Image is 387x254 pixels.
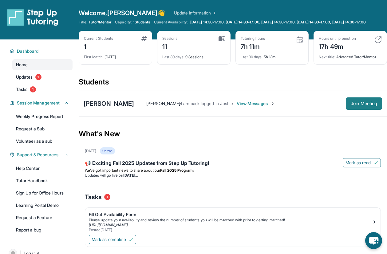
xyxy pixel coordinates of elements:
span: First Match : [84,55,104,59]
a: Tasks1 [12,84,73,95]
a: Request a Feature [12,212,73,223]
strong: Fall 2025 Program: [160,168,194,173]
img: Mark as read [373,160,378,165]
img: card [374,36,382,43]
div: [DATE] [84,51,147,59]
span: Welcome, [PERSON_NAME] 👋 [79,9,165,17]
img: card [141,36,147,41]
span: Mark as complete [92,236,126,243]
div: Students [79,77,387,91]
span: Last 30 days : [241,55,263,59]
a: Request a Sub [12,123,73,134]
div: Unread [100,147,115,154]
img: Chevron Right [211,10,217,16]
span: Last 30 days : [162,55,184,59]
span: Current Availability: [154,20,188,25]
span: View Messages [237,100,275,107]
a: Tutor Handbook [12,175,73,186]
a: Help Center [12,163,73,174]
span: Mark as read [346,160,371,166]
div: Sessions [162,36,178,41]
a: Volunteer as a sub [12,136,73,147]
span: 1 [35,74,41,80]
span: 1 Students [133,20,150,25]
span: 1 [30,86,36,92]
span: Support & Resources [17,152,58,158]
div: Tutoring hours [241,36,265,41]
button: Join Meeting [346,97,382,110]
div: Advanced Tutor/Mentor [319,51,382,59]
span: Dashboard [17,48,39,54]
span: [PERSON_NAME] : [146,101,181,106]
img: Mark as complete [128,237,133,242]
span: Tasks [16,86,27,92]
div: Fill Out Availability Form [89,211,372,218]
span: Home [16,62,28,68]
button: Support & Resources [14,152,69,158]
a: Updates1 [12,72,73,83]
span: Capacity: [115,20,132,25]
div: 📢 Exciting Fall 2025 Updates from Step Up Tutoring! [85,159,381,168]
a: [URL][DOMAIN_NAME].. [89,223,130,227]
button: Session Management [14,100,69,106]
div: 17h 49m [319,41,356,51]
li: Updates will go live on [85,173,381,178]
a: Update Information [174,10,217,16]
img: card [296,36,303,43]
span: Title: [79,20,87,25]
a: Sign Up for Office Hours [12,187,73,199]
button: chat-button [365,232,382,249]
a: Learning Portal Demo [12,200,73,211]
span: [DATE] 14:30-17:00, [DATE] 14:30-17:00, [DATE] 14:30-17:00, [DATE] 14:30-17:00, [DATE] 14:30-17:00 [190,20,366,25]
span: Tutor/Mentor [89,20,111,25]
button: Dashboard [14,48,69,54]
div: Hours until promotion [319,36,356,41]
span: We’ve got important news to share about our [85,168,160,173]
span: Join Meeting [351,102,377,105]
a: Weekly Progress Report [12,111,73,122]
div: 1 [84,41,113,51]
div: 11 [162,41,178,51]
div: What's New [79,120,387,147]
a: Fill Out Availability FormPlease update your availability and review the number of students you w... [85,208,381,234]
img: logo [7,9,58,26]
img: card [219,36,225,42]
span: Next title : [319,55,335,59]
div: 7h 11m [241,41,265,51]
div: 5h 13m [241,51,304,59]
span: Session Management [17,100,60,106]
span: Updates [16,74,33,80]
strong: [DATE] [123,173,138,178]
div: 9 Sessions [162,51,225,59]
img: Chevron-Right [270,101,275,106]
div: [PERSON_NAME] [84,99,134,108]
span: 1 [104,194,110,200]
span: I am back logged in Joshie [181,101,233,106]
button: Mark as read [343,158,381,167]
a: [DATE] 14:30-17:00, [DATE] 14:30-17:00, [DATE] 14:30-17:00, [DATE] 14:30-17:00, [DATE] 14:30-17:00 [189,20,367,25]
a: Report a bug [12,224,73,236]
button: Mark as complete [89,235,136,244]
span: Tasks [85,193,102,201]
div: Please update your availability and review the number of students you will be matched with prior ... [89,218,372,223]
div: Posted [DATE] [89,227,372,232]
div: [DATE] [85,149,96,154]
a: Home [12,59,73,70]
div: Current Students [84,36,113,41]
